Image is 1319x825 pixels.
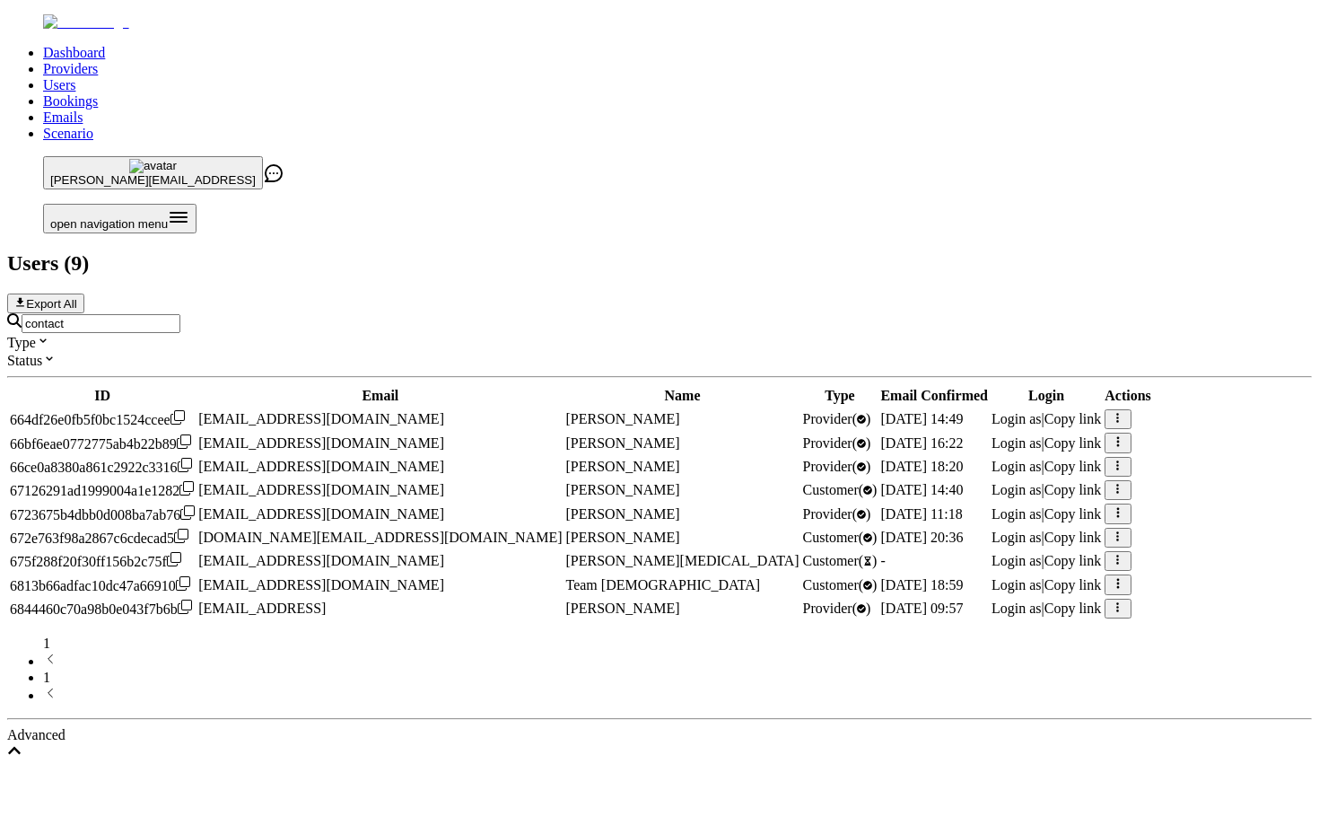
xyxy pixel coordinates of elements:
[803,553,878,568] span: pending
[10,529,195,547] div: Click to copy
[991,601,1042,616] span: Login as
[991,387,1102,405] th: Login
[802,387,878,405] th: Type
[198,530,562,545] span: [DOMAIN_NAME][EMAIL_ADDRESS][DOMAIN_NAME]
[43,61,98,76] a: Providers
[10,552,195,570] div: Click to copy
[991,411,1101,427] div: |
[43,45,105,60] a: Dashboard
[991,577,1042,592] span: Login as
[991,530,1101,546] div: |
[50,173,256,187] span: [PERSON_NAME][EMAIL_ADDRESS]
[10,600,195,618] div: Click to copy
[7,251,1312,276] h2: Users ( 9 )
[880,530,963,545] span: [DATE] 20:36
[43,670,1312,686] li: pagination item 1 active
[991,577,1101,593] div: |
[198,601,326,616] span: [EMAIL_ADDRESS]
[1044,459,1102,474] span: Copy link
[43,93,98,109] a: Bookings
[880,506,962,522] span: [DATE] 11:18
[198,577,444,592] span: [EMAIL_ADDRESS][DOMAIN_NAME]
[803,601,871,616] span: validated
[1044,577,1102,592] span: Copy link
[991,530,1042,545] span: Login as
[1044,601,1102,616] span: Copy link
[991,459,1101,475] div: |
[991,411,1042,426] span: Login as
[991,482,1042,497] span: Login as
[43,156,263,189] button: avatar[PERSON_NAME][EMAIL_ADDRESS]
[50,217,168,231] span: open navigation menu
[1044,553,1102,568] span: Copy link
[1044,411,1102,426] span: Copy link
[991,601,1101,617] div: |
[1044,482,1102,497] span: Copy link
[803,577,878,592] span: validated
[43,652,1312,670] li: previous page button
[1044,435,1102,451] span: Copy link
[43,110,83,125] a: Emails
[566,459,680,474] span: [PERSON_NAME]
[803,482,878,497] span: validated
[803,506,871,522] span: validated
[565,387,800,405] th: Name
[10,458,195,476] div: Click to copy
[803,435,871,451] span: validated
[10,434,195,452] div: Click to copy
[991,482,1101,498] div: |
[198,482,444,497] span: [EMAIL_ADDRESS][DOMAIN_NAME]
[198,459,444,474] span: [EMAIL_ADDRESS][DOMAIN_NAME]
[880,482,963,497] span: [DATE] 14:40
[7,351,1312,369] div: Status
[566,530,680,545] span: [PERSON_NAME]
[991,553,1101,569] div: |
[1104,387,1152,405] th: Actions
[43,14,129,31] img: Fluum Logo
[991,435,1101,452] div: |
[7,727,66,742] span: Advanced
[803,459,871,474] span: validated
[198,506,444,522] span: [EMAIL_ADDRESS][DOMAIN_NAME]
[10,505,195,523] div: Click to copy
[129,159,177,173] img: avatar
[9,387,196,405] th: ID
[880,435,963,451] span: [DATE] 16:22
[10,576,195,594] div: Click to copy
[880,411,963,426] span: [DATE] 14:49
[880,577,963,592] span: [DATE] 18:59
[7,333,1312,351] div: Type
[991,506,1042,522] span: Login as
[991,459,1042,474] span: Login as
[7,294,84,313] button: Export All
[566,577,761,592] span: Team [DEMOGRAPHIC_DATA]
[566,601,680,616] span: [PERSON_NAME]
[197,387,563,405] th: Email
[566,506,680,522] span: [PERSON_NAME]
[198,553,444,568] span: [EMAIL_ADDRESS][DOMAIN_NAME]
[566,411,680,426] span: [PERSON_NAME]
[198,411,444,426] span: [EMAIL_ADDRESS][DOMAIN_NAME]
[43,686,1312,704] li: next page button
[880,459,963,474] span: [DATE] 18:20
[803,411,871,426] span: validated
[991,435,1042,451] span: Login as
[1044,530,1102,545] span: Copy link
[991,553,1042,568] span: Login as
[803,530,878,545] span: validated
[198,435,444,451] span: [EMAIL_ADDRESS][DOMAIN_NAME]
[7,636,1312,704] nav: pagination navigation
[879,387,989,405] th: Email Confirmed
[880,601,963,616] span: [DATE] 09:57
[43,204,197,233] button: Open menu
[566,482,680,497] span: [PERSON_NAME]
[1044,506,1102,522] span: Copy link
[22,314,180,333] input: Search by email
[566,435,680,451] span: [PERSON_NAME]
[43,126,93,141] a: Scenario
[43,77,75,92] a: Users
[566,553,799,568] span: [PERSON_NAME][MEDICAL_DATA]
[10,410,195,428] div: Click to copy
[43,636,50,651] span: 1
[991,506,1101,522] div: |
